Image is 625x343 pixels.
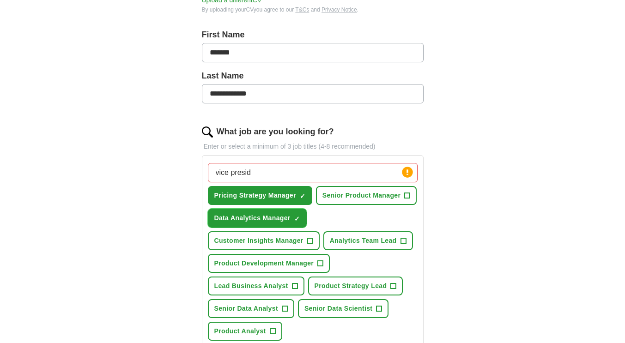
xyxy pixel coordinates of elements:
[202,70,424,82] label: Last Name
[208,231,320,250] button: Customer Insights Manager
[202,126,213,138] img: search.png
[315,281,387,291] span: Product Strategy Lead
[322,191,401,200] span: Senior Product Manager
[208,277,304,295] button: Lead Business Analyst
[214,191,296,200] span: Pricing Strategy Manager
[322,6,357,13] a: Privacy Notice
[208,254,330,273] button: Product Development Manager
[298,299,388,318] button: Senior Data Scientist
[208,322,282,341] button: Product Analyst
[214,281,288,291] span: Lead Business Analyst
[208,209,307,228] button: Data Analytics Manager✓
[330,236,397,246] span: Analytics Team Lead
[214,236,303,246] span: Customer Insights Manager
[294,215,300,223] span: ✓
[202,142,424,151] p: Enter or select a minimum of 3 job titles (4-8 recommended)
[208,163,418,182] input: Type a job title and press enter
[323,231,413,250] button: Analytics Team Lead
[214,259,314,268] span: Product Development Manager
[295,6,309,13] a: T&Cs
[217,126,334,138] label: What job are you looking for?
[308,277,403,295] button: Product Strategy Lead
[300,193,305,200] span: ✓
[208,186,312,205] button: Pricing Strategy Manager✓
[316,186,417,205] button: Senior Product Manager
[304,304,372,313] span: Senior Data Scientist
[202,6,424,14] div: By uploading your CV you agree to our and .
[214,304,278,313] span: Senior Data Analyst
[214,326,266,336] span: Product Analyst
[202,29,424,41] label: First Name
[214,213,291,223] span: Data Analytics Manager
[208,299,294,318] button: Senior Data Analyst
